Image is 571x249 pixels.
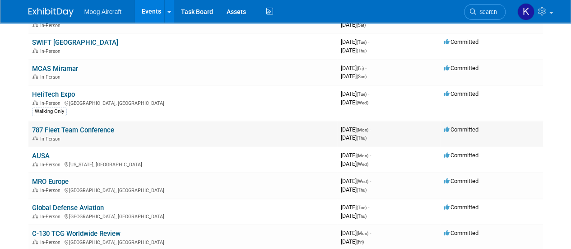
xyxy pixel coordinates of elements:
[341,178,371,184] span: [DATE]
[341,21,366,28] span: [DATE]
[341,160,368,167] span: [DATE]
[444,204,478,211] span: Committed
[444,65,478,71] span: Committed
[341,230,371,236] span: [DATE]
[32,23,38,27] img: In-Person Event
[341,65,367,71] span: [DATE]
[40,136,63,142] span: In-Person
[32,186,334,193] div: [GEOGRAPHIC_DATA], [GEOGRAPHIC_DATA]
[32,38,118,47] a: SWIFT [GEOGRAPHIC_DATA]
[357,40,367,45] span: (Tue)
[341,47,367,54] span: [DATE]
[444,230,478,236] span: Committed
[357,100,368,105] span: (Wed)
[32,152,50,160] a: AUSA
[40,188,63,193] span: In-Person
[28,8,74,17] img: ExhibitDay
[370,230,371,236] span: -
[40,162,63,168] span: In-Person
[370,126,371,133] span: -
[32,74,38,79] img: In-Person Event
[40,100,63,106] span: In-Person
[341,238,364,245] span: [DATE]
[32,238,334,245] div: [GEOGRAPHIC_DATA], [GEOGRAPHIC_DATA]
[357,162,368,167] span: (Wed)
[32,90,75,99] a: HeliTech Expo
[40,23,63,28] span: In-Person
[40,48,63,54] span: In-Person
[357,240,364,244] span: (Fri)
[40,74,63,80] span: In-Person
[370,178,371,184] span: -
[357,231,368,236] span: (Mon)
[341,90,369,97] span: [DATE]
[40,240,63,245] span: In-Person
[357,23,366,28] span: (Sat)
[444,90,478,97] span: Committed
[32,108,67,116] div: Walking Only
[341,134,367,141] span: [DATE]
[32,136,38,141] img: In-Person Event
[444,152,478,159] span: Committed
[357,214,367,219] span: (Thu)
[341,73,367,80] span: [DATE]
[341,38,369,45] span: [DATE]
[32,99,334,106] div: [GEOGRAPHIC_DATA], [GEOGRAPHIC_DATA]
[341,152,371,159] span: [DATE]
[357,127,368,132] span: (Mon)
[368,204,369,211] span: -
[357,179,368,184] span: (Wed)
[84,8,121,15] span: Moog Aircraft
[464,4,506,20] a: Search
[357,153,368,158] span: (Mon)
[32,212,334,220] div: [GEOGRAPHIC_DATA], [GEOGRAPHIC_DATA]
[32,48,38,53] img: In-Person Event
[341,186,367,193] span: [DATE]
[341,204,369,211] span: [DATE]
[444,126,478,133] span: Committed
[370,152,371,159] span: -
[32,100,38,105] img: In-Person Event
[32,162,38,166] img: In-Person Event
[32,240,38,244] img: In-Person Event
[40,214,63,220] span: In-Person
[32,214,38,218] img: In-Person Event
[476,9,497,15] span: Search
[365,65,367,71] span: -
[357,136,367,141] span: (Thu)
[357,66,364,71] span: (Fri)
[32,204,104,212] a: Global Defense Aviation
[32,65,78,73] a: MCAS Miramar
[444,178,478,184] span: Committed
[341,126,371,133] span: [DATE]
[32,126,114,134] a: 787 Fleet Team Conference
[357,205,367,210] span: (Tue)
[357,48,367,53] span: (Thu)
[357,188,367,193] span: (Thu)
[444,38,478,45] span: Committed
[32,160,334,168] div: [US_STATE], [GEOGRAPHIC_DATA]
[357,74,367,79] span: (Sun)
[32,188,38,192] img: In-Person Event
[341,99,368,106] span: [DATE]
[368,90,369,97] span: -
[32,178,69,186] a: MRO Europe
[368,38,369,45] span: -
[32,230,121,238] a: C-130 TCG Worldwide Review
[341,212,367,219] span: [DATE]
[357,92,367,97] span: (Tue)
[517,3,534,20] img: Kelsey Blackley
